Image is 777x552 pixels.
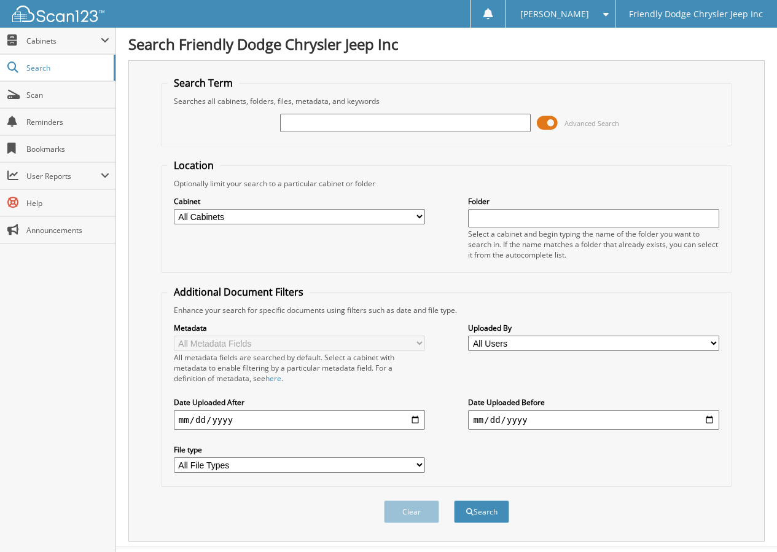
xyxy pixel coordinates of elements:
[26,36,101,46] span: Cabinets
[384,500,439,523] button: Clear
[26,63,107,73] span: Search
[564,119,619,128] span: Advanced Search
[174,444,425,455] label: File type
[168,305,725,315] div: Enhance your search for specific documents using filters such as date and file type.
[265,373,281,384] a: here
[468,397,719,408] label: Date Uploaded Before
[629,10,763,18] span: Friendly Dodge Chrysler Jeep Inc
[26,198,109,208] span: Help
[168,159,220,172] legend: Location
[520,10,589,18] span: [PERSON_NAME]
[174,196,425,207] label: Cabinet
[468,229,719,260] div: Select a cabinet and begin typing the name of the folder you want to search in. If the name match...
[26,171,101,181] span: User Reports
[454,500,509,523] button: Search
[26,144,109,154] span: Bookmarks
[26,117,109,127] span: Reminders
[174,323,425,333] label: Metadata
[12,6,104,22] img: scan123-logo-white.svg
[26,90,109,100] span: Scan
[168,178,725,189] div: Optionally limit your search to a particular cabinet or folder
[174,352,425,384] div: All metadata fields are searched by default. Select a cabinet with metadata to enable filtering b...
[174,410,425,430] input: start
[468,323,719,333] label: Uploaded By
[468,196,719,207] label: Folder
[168,285,310,299] legend: Additional Document Filters
[128,34,765,54] h1: Search Friendly Dodge Chrysler Jeep Inc
[174,397,425,408] label: Date Uploaded After
[468,410,719,430] input: end
[168,76,239,90] legend: Search Term
[168,96,725,106] div: Searches all cabinets, folders, files, metadata, and keywords
[26,225,109,235] span: Announcements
